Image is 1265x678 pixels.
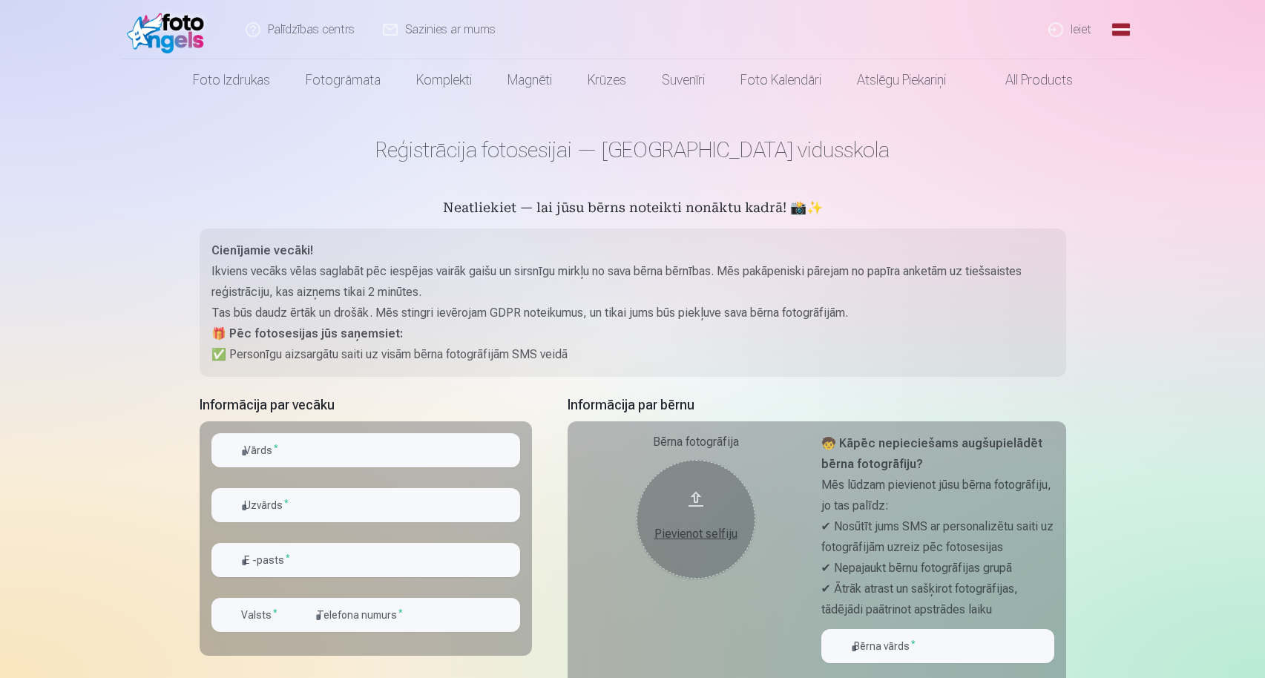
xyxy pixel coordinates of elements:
[211,598,308,632] button: Valsts*
[579,433,812,451] div: Bērna fotogrāfija
[964,59,1091,101] a: All products
[398,59,490,101] a: Komplekti
[235,608,283,622] label: Valsts
[821,475,1054,516] p: Mēs lūdzam pievienot jūsu bērna fotogrāfiju, jo tas palīdz:
[175,59,288,101] a: Foto izdrukas
[211,261,1054,303] p: Ikviens vecāks vēlas saglabāt pēc iespējas vairāk gaišu un sirsnīgu mirkļu no sava bērna bērnības...
[211,303,1054,323] p: Tas būs daudz ērtāk un drošāk. Mēs stingri ievērojam GDPR noteikumus, un tikai jums būs piekļuve ...
[490,59,570,101] a: Magnēti
[211,243,313,257] strong: Cienījamie vecāki!
[821,558,1054,579] p: ✔ Nepajaukt bērnu fotogrāfijas grupā
[200,136,1066,163] h1: Reģistrācija fotosesijai — [GEOGRAPHIC_DATA] vidusskola
[821,579,1054,620] p: ✔ Ātrāk atrast un sašķirot fotogrāfijas, tādējādi paātrinot apstrādes laiku
[821,436,1042,471] strong: 🧒 Kāpēc nepieciešams augšupielādēt bērna fotogrāfiju?
[570,59,644,101] a: Krūzes
[127,6,212,53] img: /fa1
[651,525,740,543] div: Pievienot selfiju
[211,344,1054,365] p: ✅ Personīgu aizsargātu saiti uz visām bērna fotogrāfijām SMS veidā
[568,395,1066,415] h5: Informācija par bērnu
[637,460,755,579] button: Pievienot selfiju
[723,59,839,101] a: Foto kalendāri
[211,326,403,340] strong: 🎁 Pēc fotosesijas jūs saņemsiet:
[200,199,1066,220] h5: Neatliekiet — lai jūsu bērns noteikti nonāktu kadrā! 📸✨
[200,395,532,415] h5: Informācija par vecāku
[644,59,723,101] a: Suvenīri
[839,59,964,101] a: Atslēgu piekariņi
[821,516,1054,558] p: ✔ Nosūtīt jums SMS ar personalizētu saiti uz fotogrāfijām uzreiz pēc fotosesijas
[288,59,398,101] a: Fotogrāmata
